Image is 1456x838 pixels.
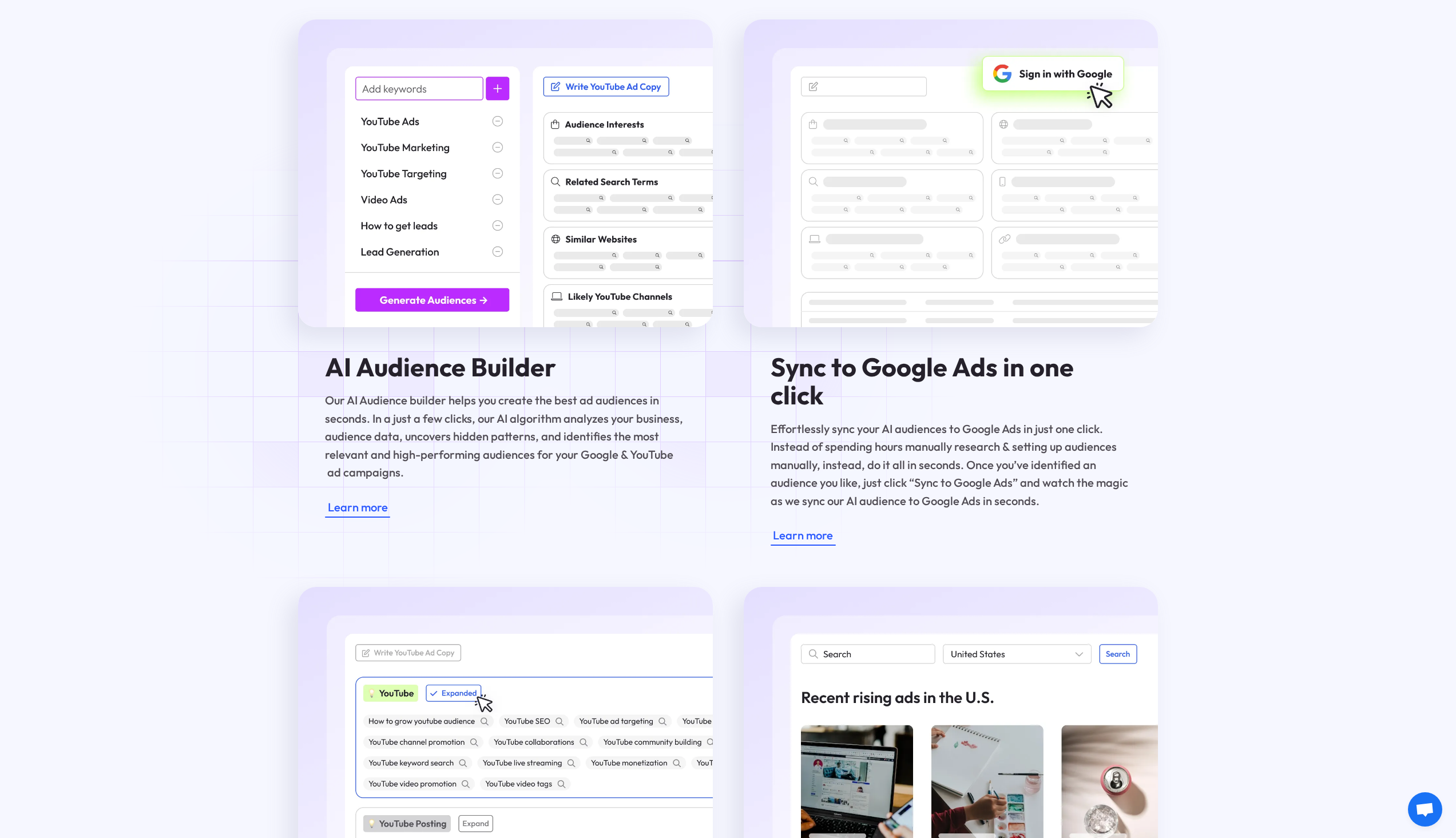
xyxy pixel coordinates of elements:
h4: AI Audience Builder [325,353,685,382]
p: Our AI Audience builder helps you create the best ad audiences in seconds. In a just a few clicks... [325,391,685,482]
img: AI Audience Builder [298,19,713,327]
div: Mở cuộc trò chuyện [1408,792,1442,827]
div: Learn more [328,498,388,517]
img: Sync to Google Ads in one click [744,19,1159,327]
p: Effortlessly sync your AI audiences to Google Ads in just one click. Instead of spending hours ma... [771,420,1131,510]
h4: Sync to Google Ads in one click [771,353,1131,410]
div: Learn more [773,526,833,545]
a: Learn more [325,497,390,518]
a: Learn more [771,525,836,546]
